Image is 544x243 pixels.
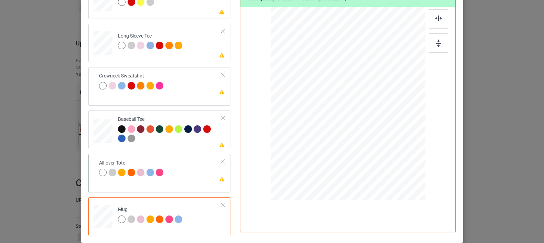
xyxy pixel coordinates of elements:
[88,197,230,236] div: Mug
[88,154,230,192] div: All-over Tote
[88,24,230,62] div: Long Sleeve Tee
[88,110,230,149] div: Baseball Tee
[88,67,230,106] div: Crewneck Sweatshirt
[118,116,221,142] div: Baseball Tee
[118,33,184,49] div: Long Sleeve Tee
[99,73,165,89] div: Crewneck Sweatshirt
[435,15,442,21] img: svg+xml;base64,PD94bWwgdmVyc2lvbj0iMS4wIiBlbmNvZGluZz0iVVRGLTgiPz4KPHN2ZyB3aWR0aD0iMjJweCIgaGVpZ2...
[128,135,135,142] img: heather_texture.png
[436,40,441,47] img: svg+xml;base64,PD94bWwgdmVyc2lvbj0iMS4wIiBlbmNvZGluZz0iVVRGLTgiPz4KPHN2ZyB3aWR0aD0iMTZweCIgaGVpZ2...
[118,206,184,222] div: Mug
[99,160,165,176] div: All-over Tote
